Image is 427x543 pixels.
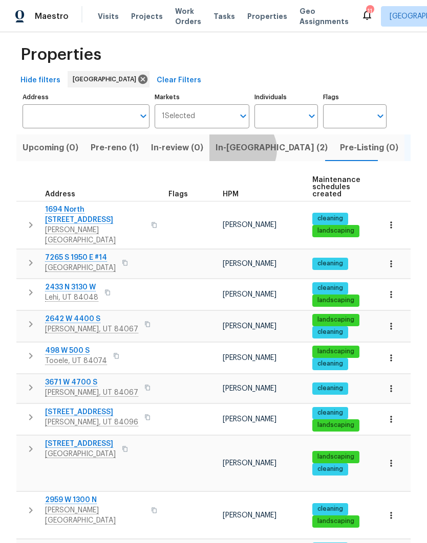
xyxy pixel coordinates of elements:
[151,141,203,155] span: In-review (0)
[313,409,347,417] span: cleaning
[73,74,140,84] span: [GEOGRAPHIC_DATA]
[223,260,276,267] span: [PERSON_NAME]
[98,11,119,21] span: Visits
[157,74,201,87] span: Clear Filters
[340,141,398,155] span: Pre-Listing (0)
[366,6,373,16] div: 11
[214,13,235,20] span: Tasks
[23,94,150,100] label: Address
[223,385,276,392] span: [PERSON_NAME]
[131,11,163,21] span: Projects
[223,191,239,198] span: HPM
[313,347,358,356] span: landscaping
[236,109,250,123] button: Open
[20,50,101,60] span: Properties
[20,74,60,87] span: Hide filters
[91,141,139,155] span: Pre-reno (1)
[168,191,188,198] span: Flags
[16,71,65,90] button: Hide filters
[223,323,276,330] span: [PERSON_NAME]
[300,6,349,27] span: Geo Assignments
[313,259,347,268] span: cleaning
[68,71,150,87] div: [GEOGRAPHIC_DATA]
[216,141,328,155] span: In-[GEOGRAPHIC_DATA] (2)
[35,11,69,21] span: Maestro
[254,94,318,100] label: Individuals
[313,296,358,305] span: landscaping
[223,512,276,519] span: [PERSON_NAME]
[305,109,319,123] button: Open
[313,328,347,336] span: cleaning
[162,112,195,121] span: 1 Selected
[155,94,250,100] label: Markets
[223,354,276,361] span: [PERSON_NAME]
[313,465,347,473] span: cleaning
[313,384,347,393] span: cleaning
[313,421,358,429] span: landscaping
[323,94,387,100] label: Flags
[313,284,347,292] span: cleaning
[312,176,360,198] span: Maintenance schedules created
[373,109,388,123] button: Open
[223,416,276,423] span: [PERSON_NAME]
[313,214,347,223] span: cleaning
[153,71,205,90] button: Clear Filters
[223,460,276,467] span: [PERSON_NAME]
[23,141,78,155] span: Upcoming (0)
[45,191,75,198] span: Address
[247,11,287,21] span: Properties
[313,517,358,526] span: landscaping
[175,6,201,27] span: Work Orders
[313,315,358,324] span: landscaping
[223,221,276,229] span: [PERSON_NAME]
[313,227,358,235] span: landscaping
[313,452,358,461] span: landscaping
[313,505,347,513] span: cleaning
[136,109,151,123] button: Open
[313,359,347,368] span: cleaning
[223,291,276,298] span: [PERSON_NAME]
